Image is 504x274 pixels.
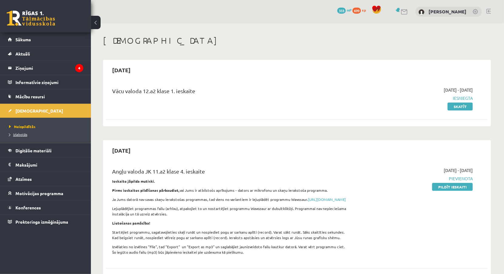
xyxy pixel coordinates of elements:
span: [DATE] - [DATE] [444,167,473,174]
legend: Informatīvie ziņojumi [15,75,83,89]
a: Rīgas 1. Tālmācības vidusskola [7,11,55,26]
div: Angļu valoda JK 11.a2 klase 4. ieskaite [112,167,349,178]
span: [DEMOGRAPHIC_DATA] [15,108,63,113]
h1: [DEMOGRAPHIC_DATA] [103,36,491,46]
p: Izvēlaties no izvēlnes "File", tad "Export" un "Export as mp3" un saglabājiet jaunizveidoto failu... [112,244,349,255]
a: Digitālie materiāli [8,144,83,157]
span: Neizpildītās [9,124,35,129]
a: 699 xp [352,8,369,12]
span: Mācību resursi [15,94,45,99]
a: [URL][DOMAIN_NAME] [308,197,346,202]
a: Informatīvie ziņojumi [8,75,83,89]
a: [DEMOGRAPHIC_DATA] [8,104,83,118]
a: Ziņojumi4 [8,61,83,75]
span: Proktoringa izmēģinājums [15,219,68,225]
span: Motivācijas programma [15,191,63,196]
p: vai Jums ir atbilstošs aprīkojums - dators ar mikrofonu un skaņu ierakstoša programma. [112,188,349,193]
legend: Ziņojumi [15,61,83,75]
a: Izlabotās [9,132,85,137]
i: 4 [75,64,83,72]
a: Mācību resursi [8,90,83,103]
a: Sākums [8,32,83,46]
a: Skatīt [448,103,473,110]
a: Proktoringa izmēģinājums [8,215,83,229]
span: Iesniegta [359,95,473,101]
span: xp [362,8,366,12]
strong: Ieskaite jāpilda mutiski. [112,179,155,184]
span: Konferences [15,205,41,210]
img: Ksenija Tereško [419,9,425,15]
legend: Maksājumi [15,158,83,172]
a: [PERSON_NAME] [429,8,466,15]
a: Pildīt ieskaiti [432,183,473,191]
span: Atzīmes [15,176,32,182]
a: 333 mP [337,8,352,12]
strong: Lietošanas pamācība! [112,221,150,225]
h2: [DATE] [106,143,137,157]
span: Aktuāli [15,51,30,56]
span: 333 [337,8,346,14]
a: Maksājumi [8,158,83,172]
strong: Pirms ieskaites pildīšanas pārbaudiet, [112,188,180,193]
span: Pievienota [359,175,473,182]
h2: [DATE] [106,63,137,77]
p: Startējiet programmu, sagatavojieties skaļi runāt un nospiediet pogu ar sarkanu aplīti (record). ... [112,229,349,240]
a: Neizpildītās [9,124,85,129]
p: Ja Jums datorā nav savas skaņu ierakstošas programmas, tad viens no variantiem ir lejuplādēt prog... [112,197,349,202]
div: Vācu valoda 12.a2 klase 1. ieskaite [112,87,349,98]
span: Izlabotās [9,132,27,137]
span: mP [347,8,352,12]
a: Motivācijas programma [8,186,83,200]
a: Atzīmes [8,172,83,186]
a: Konferences [8,201,83,215]
span: 699 [352,8,361,14]
p: Lejuplādējiet programmas failu (arhīvu), atpakojiet to un nostartējiet programmu Wavozaur ar dubu... [112,206,349,217]
a: Aktuāli [8,47,83,61]
span: [DATE] - [DATE] [444,87,473,93]
span: Digitālie materiāli [15,148,52,153]
span: Sākums [15,37,31,42]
